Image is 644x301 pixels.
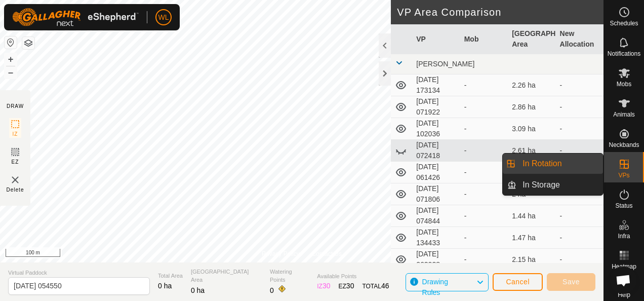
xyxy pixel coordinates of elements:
span: [PERSON_NAME] [416,60,474,68]
span: Watering Points [270,268,309,284]
img: Gallagher Logo [12,8,139,26]
span: Notifications [608,51,640,57]
span: Neckbands [609,142,639,148]
div: TOTAL [362,281,389,291]
th: [GEOGRAPHIC_DATA] Area [508,24,555,54]
td: [DATE] 061426 [412,162,460,183]
td: - [556,249,603,271]
span: 0 [270,286,274,294]
span: 30 [323,282,331,290]
span: Help [618,292,630,298]
span: Schedules [610,20,638,26]
button: – [5,66,17,79]
div: EZ [339,281,354,291]
div: DRAW [7,102,24,110]
div: Open chat [610,267,637,294]
div: - [464,124,504,134]
span: WL [158,12,169,23]
span: In Rotation [522,158,561,170]
span: [GEOGRAPHIC_DATA] Area [191,268,262,284]
td: [DATE] 062028 [412,249,460,271]
button: Cancel [493,273,543,291]
td: [DATE] 071922 [412,96,460,118]
span: 0 ha [191,286,205,294]
span: 0 ha [158,282,172,290]
li: In Storage [503,175,603,195]
th: VP [412,24,460,54]
div: - [464,80,504,91]
td: 2.86 ha [508,96,555,118]
span: EZ [12,158,19,166]
div: - [464,145,504,156]
span: Mobs [617,81,631,87]
td: [DATE] 072418 [412,140,460,162]
td: 2.26 ha [508,74,555,96]
div: - [464,254,504,265]
td: - [556,140,603,162]
th: Mob [460,24,508,54]
span: Virtual Paddock [8,269,150,277]
span: 46 [381,282,389,290]
button: Save [547,273,595,291]
td: 2.15 ha [508,249,555,271]
span: In Storage [522,179,560,191]
span: 30 [346,282,354,290]
td: - [556,74,603,96]
a: In Rotation [516,154,603,174]
div: - [464,211,504,221]
span: Status [615,203,632,209]
h2: VP Area Comparison [397,6,603,18]
div: - [464,189,504,200]
button: Map Layers [22,37,34,49]
span: Save [562,278,580,286]
td: - [556,118,603,140]
td: [DATE] 134433 [412,227,460,249]
td: 3.09 ha [508,118,555,140]
span: Drawing Rules [422,278,448,296]
a: In Storage [516,175,603,195]
td: 1.44 ha [508,205,555,227]
td: - [556,96,603,118]
span: Heatmap [612,264,636,270]
button: Reset Map [5,36,17,49]
div: - [464,167,504,178]
td: 1.47 ha [508,227,555,249]
span: IZ [13,130,18,138]
a: Privacy Policy [262,249,300,258]
td: [DATE] 074844 [412,205,460,227]
span: Infra [618,233,630,239]
span: VPs [618,172,629,178]
span: Animals [613,111,635,118]
div: IZ [317,281,330,291]
td: - [556,227,603,249]
span: Available Points [317,272,389,281]
div: - [464,233,504,243]
span: Total Area [158,272,183,280]
td: - [556,205,603,227]
span: Cancel [506,278,530,286]
th: New Allocation [556,24,603,54]
span: Delete [7,186,24,194]
div: - [464,102,504,112]
td: [DATE] 071806 [412,183,460,205]
td: 2.61 ha [508,140,555,162]
img: VP [9,174,21,186]
button: + [5,53,17,65]
a: Contact Us [312,249,342,258]
td: [DATE] 102036 [412,118,460,140]
li: In Rotation [503,154,603,174]
td: [DATE] 173134 [412,74,460,96]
